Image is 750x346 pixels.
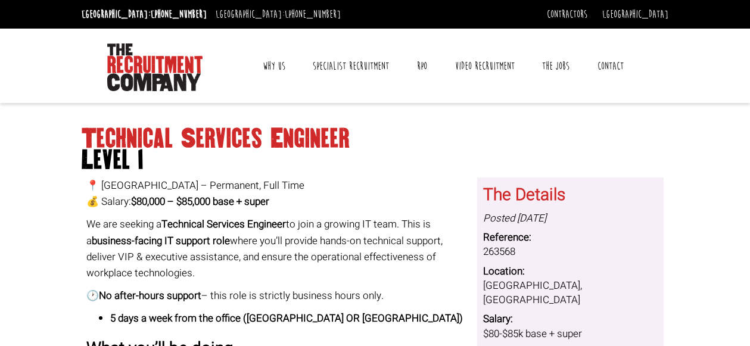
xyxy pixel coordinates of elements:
[483,279,659,308] dd: [GEOGRAPHIC_DATA], [GEOGRAPHIC_DATA]
[82,149,668,171] span: Level 1
[602,8,668,21] a: [GEOGRAPHIC_DATA]
[213,5,344,24] li: [GEOGRAPHIC_DATA]:
[533,51,578,81] a: The Jobs
[79,5,210,24] li: [GEOGRAPHIC_DATA]:
[107,43,203,91] img: The Recruitment Company
[483,186,659,205] h3: The Details
[408,51,436,81] a: RPO
[589,51,633,81] a: Contact
[304,51,398,81] a: Specialist Recruitment
[86,216,469,281] p: We are seeking a to join a growing IT team. This is a where you’ll provide hands-on technical sup...
[86,288,469,304] p: 🕐 – this role is strictly business hours only.
[483,211,546,226] i: Posted [DATE]
[151,8,207,21] a: [PHONE_NUMBER]
[92,233,230,248] strong: business-facing IT support role
[254,51,294,81] a: Why Us
[483,230,659,245] dt: Reference:
[483,327,659,341] dd: $80-$85k base + super
[483,245,659,259] dd: 263568
[547,8,587,21] a: Contractors
[86,177,469,210] p: 📍 [GEOGRAPHIC_DATA] – Permanent, Full Time 💰 Salary:
[483,264,659,279] dt: Location:
[110,311,463,326] strong: 5 days a week from the office ([GEOGRAPHIC_DATA] OR [GEOGRAPHIC_DATA])
[483,312,659,326] dt: Salary:
[161,217,286,232] strong: Technical Services Engineer
[446,51,524,81] a: Video Recruitment
[285,8,341,21] a: [PHONE_NUMBER]
[82,128,668,171] h1: Technical Services Engineer
[99,288,201,303] strong: No after-hours support
[131,194,269,209] strong: $80,000 – $85,000 base + super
